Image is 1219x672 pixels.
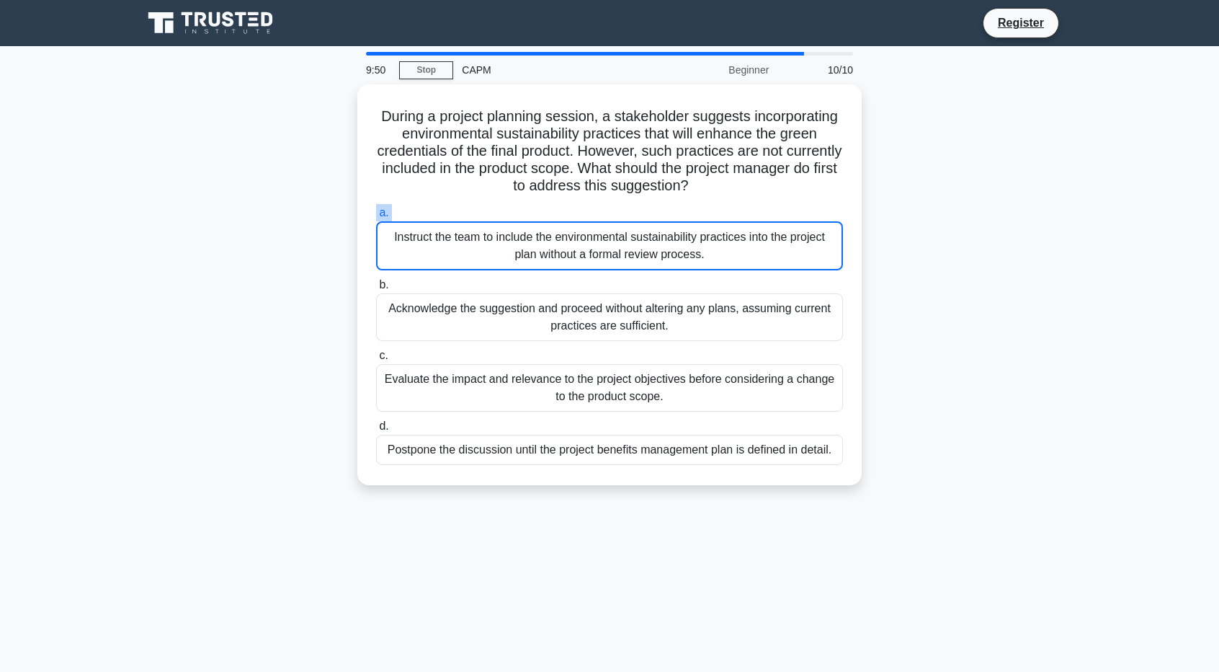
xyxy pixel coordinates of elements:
div: 10/10 [777,56,862,84]
div: CAPM [453,56,651,84]
span: d. [379,420,388,432]
span: b. [379,278,388,291]
span: a. [379,206,388,218]
a: Register [989,14,1053,32]
span: c. [379,349,388,361]
div: Acknowledge the suggestion and proceed without altering any plans, assuming current practices are... [376,293,843,341]
div: Beginner [651,56,777,84]
h5: During a project planning session, a stakeholder suggests incorporating environmental sustainabil... [375,107,844,195]
div: Postpone the discussion until the project benefits management plan is defined in detail. [376,435,843,465]
a: Stop [399,61,453,79]
div: Instruct the team to include the environmental sustainability practices into the project plan wit... [376,221,843,270]
div: Evaluate the impact and relevance to the project objectives before considering a change to the pr... [376,364,843,412]
div: 9:50 [357,56,399,84]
